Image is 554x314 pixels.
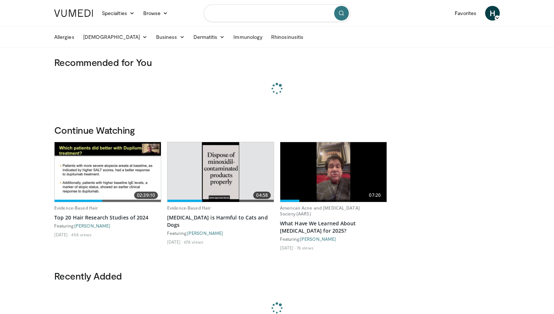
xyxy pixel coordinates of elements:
div: Featuring: [280,236,387,242]
a: American Acne and [MEDICAL_DATA] Society (AARS) [280,205,360,217]
a: 02:39:10 [55,142,161,202]
a: [MEDICAL_DATA] is Harmful to Cats and Dogs [167,214,274,229]
a: Top 20 Hair Research Studies of 2024 [54,214,161,221]
img: 7c601fa6-e3f0-4c3c-b030-3d326b2e14e7.620x360_q85_upscale.jpg [202,142,239,202]
a: 04:58 [167,142,274,202]
a: Immunology [229,30,267,44]
span: 07:20 [366,192,384,199]
a: Business [152,30,189,44]
a: Evidence-Based Hair [167,205,211,211]
a: [PERSON_NAME] [187,230,223,236]
a: [PERSON_NAME] [300,236,336,241]
a: What Have We Learned About [MEDICAL_DATA] for 2025? [280,220,387,234]
li: [DATE] [167,239,183,245]
a: H [485,6,500,21]
input: Search topics, interventions [204,4,350,22]
div: Featuring: [167,230,274,236]
h3: Recently Added [54,270,500,282]
a: Dermatitis [189,30,229,44]
img: 09a90926-f53b-4974-b9fb-e2e48db88513.620x360_q85_upscale.jpg [55,142,161,202]
img: VuMedi Logo [54,10,93,17]
li: [DATE] [280,245,296,251]
a: 07:20 [280,142,387,202]
a: Rhinosinusitis [267,30,308,44]
h3: Continue Watching [54,124,500,136]
li: 76 views [297,245,314,251]
a: [PERSON_NAME] [74,223,110,228]
li: 458 views [71,232,92,237]
a: Favorites [450,6,481,21]
span: 04:58 [253,192,271,199]
a: [DEMOGRAPHIC_DATA] [79,30,152,44]
li: 678 views [184,239,203,245]
a: Allergies [50,30,79,44]
h3: Recommended for You [54,56,500,68]
a: Specialties [97,6,139,21]
div: Featuring: [54,223,161,229]
span: 02:39:10 [134,192,158,199]
img: 9f64b29a-88ef-4441-bd7d-1daa956466a0.620x360_q85_upscale.jpg [280,142,387,202]
a: Evidence-Based Hair [54,205,98,211]
a: Browse [139,6,173,21]
li: [DATE] [54,232,70,237]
